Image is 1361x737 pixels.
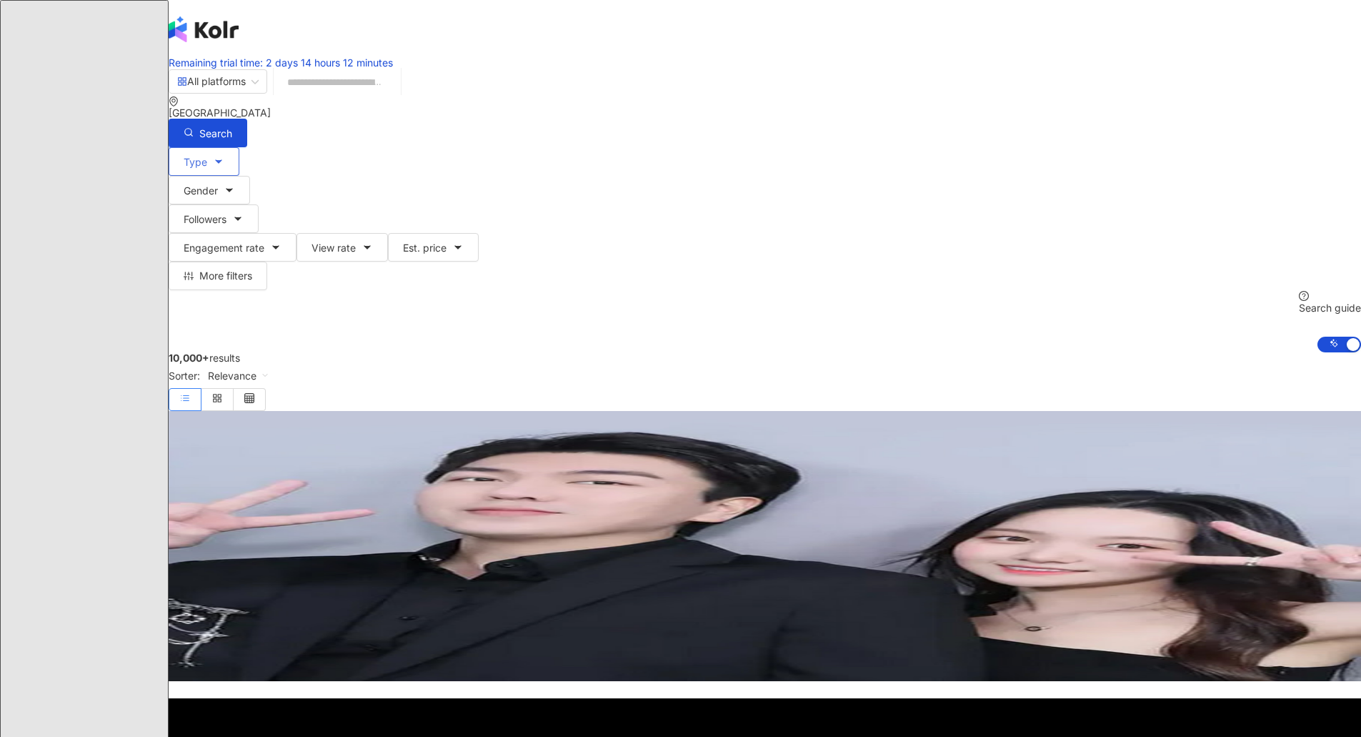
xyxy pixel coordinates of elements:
[169,97,179,107] span: environment
[169,352,1361,364] div: results
[403,242,447,254] span: Est. price
[169,56,393,69] a: Remaining trial time: 2 days 14 hours 12 minutes
[169,147,239,176] button: Type
[184,242,264,254] span: Engagement rate
[169,233,296,262] button: Engagement rate
[169,16,239,42] img: logo
[169,204,259,233] button: Followers
[169,262,267,290] button: More filters
[177,70,246,93] div: All platforms
[169,107,1361,119] div: [GEOGRAPHIC_DATA]
[199,270,252,282] span: More filters
[169,364,1361,388] div: Sorter:
[184,214,226,225] span: Followers
[311,242,356,254] span: View rate
[177,76,187,86] span: appstore
[169,411,1361,681] img: post-image
[169,176,250,204] button: Gender
[1299,291,1309,301] span: question-circle
[169,352,209,364] span: 10,000+
[169,411,1361,681] a: KOL Avatar김프로KIMPROInfluencer type：Daily Topics·FoodTotal followers：116,000,000116MEngagement rat...
[199,128,232,139] span: Search
[184,157,207,168] span: Type
[169,119,247,147] button: Search
[388,233,479,262] button: Est. price
[1299,302,1361,314] div: Search guide
[208,365,269,387] span: Relevance
[184,185,218,197] span: Gender
[296,233,388,262] button: View rate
